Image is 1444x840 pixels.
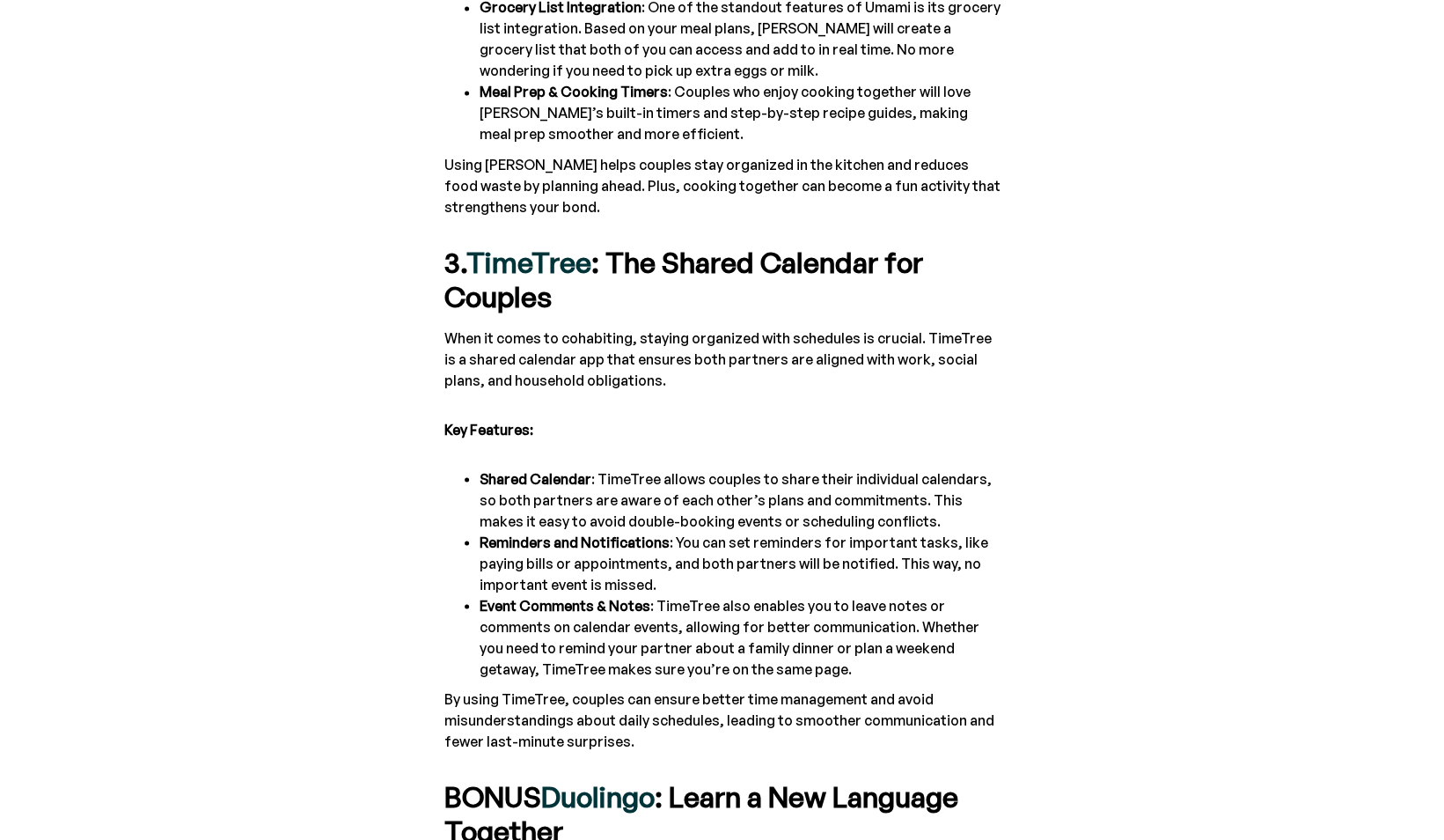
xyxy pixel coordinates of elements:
[480,469,591,487] strong: Shared Calendar
[480,594,1001,679] li: : TimeTree also enables you to leave notes or comments on calendar events, allowing for better co...
[480,596,650,614] strong: Event Comments & Notes
[480,81,1001,144] li: : Couples who enjoy cooking together will love [PERSON_NAME]’s built-in timers and step-by-step r...
[466,244,591,279] a: TimeTree
[444,244,923,313] strong: : The Shared Calendar for Couples
[444,688,1001,751] p: By using TimeTree, couples can ensure better time management and avoid misunderstandings about da...
[444,153,1001,217] p: Using [PERSON_NAME] helps couples stay organized in the kitchen and reduces food waste by plannin...
[480,531,1001,594] li: : You can set reminders for important tasks, like paying bills or appointments, and both partners...
[541,778,655,814] a: Duolingo
[480,468,1001,531] li: : TimeTree allows couples to share their individual calendars, so both partners are aware of each...
[444,420,533,438] strong: Key Features:
[480,533,670,550] strong: Reminders and Notifications
[480,83,668,100] strong: Meal Prep & Cooking Timers
[444,327,1001,390] p: When it comes to cohabiting, staying organized with schedules is crucial. TimeTree is a shared ca...
[444,245,1001,313] h5: 3.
